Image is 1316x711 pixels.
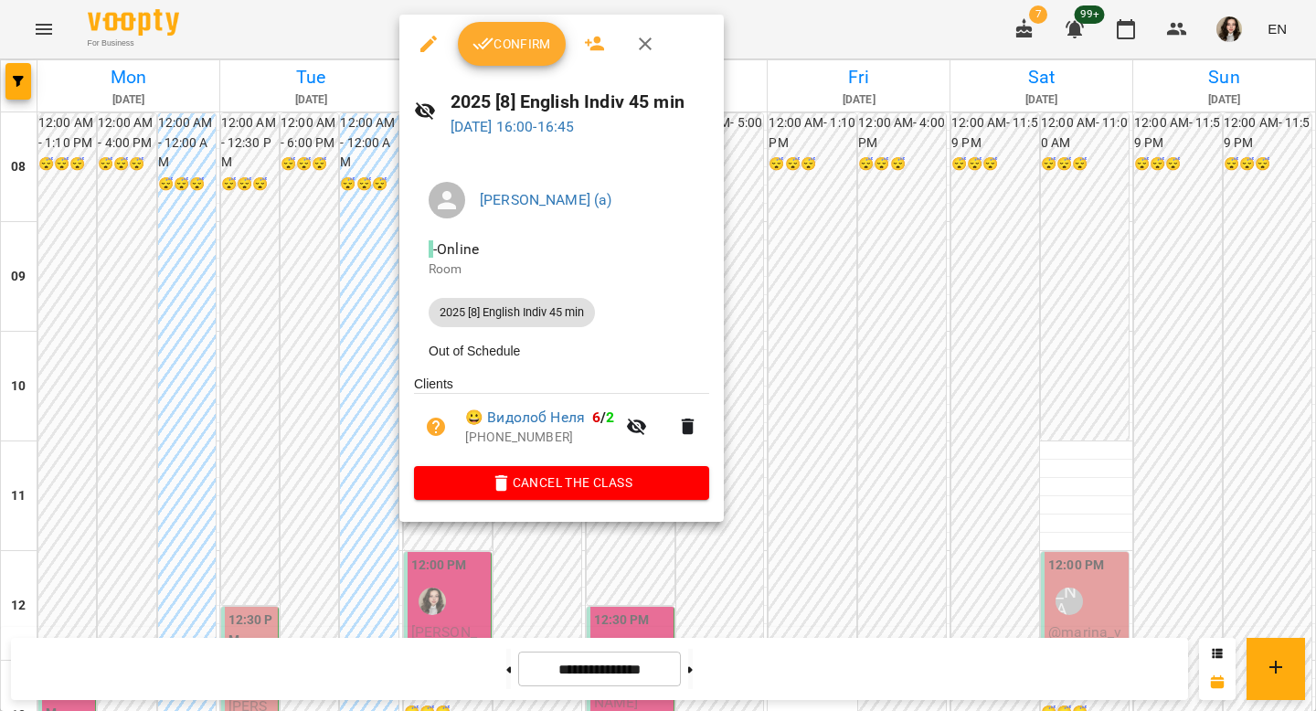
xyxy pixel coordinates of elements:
h6: 2025 [8] English Indiv 45 min [451,88,710,116]
a: [DATE] 16:00-16:45 [451,118,575,135]
button: Unpaid. Bill the attendance? [414,405,458,449]
span: Cancel the class [429,472,695,493]
span: - Online [429,240,483,258]
ul: Clients [414,375,709,466]
span: Confirm [472,33,551,55]
button: Confirm [458,22,566,66]
span: 6 [592,409,600,426]
p: [PHONE_NUMBER] [465,429,615,447]
p: Room [429,260,695,279]
b: / [592,409,614,426]
a: 😀 Видолоб Неля [465,407,585,429]
span: 2025 [8] English Indiv 45 min [429,304,595,321]
li: Out of Schedule [414,334,709,367]
button: Cancel the class [414,466,709,499]
span: 2 [606,409,614,426]
a: [PERSON_NAME] (а) [480,191,612,208]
